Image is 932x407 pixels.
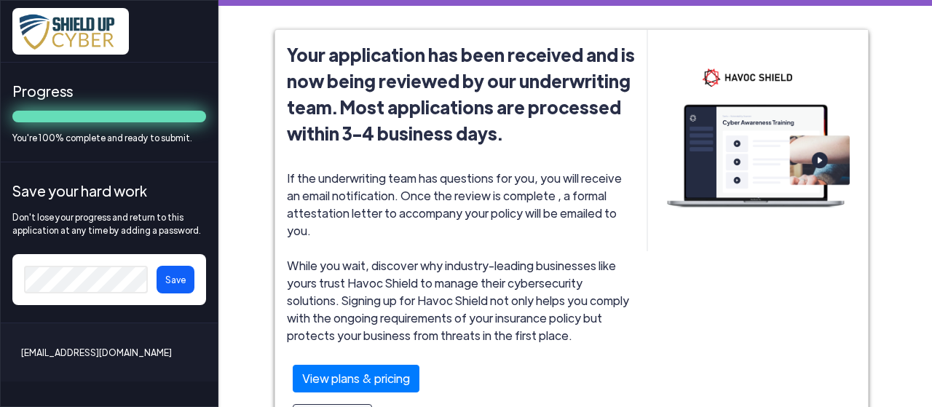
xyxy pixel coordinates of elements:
div: View plans & pricing [293,365,419,392]
span: You're 100% complete and ready to submit. [12,131,206,144]
span: [EMAIL_ADDRESS][DOMAIN_NAME] [21,341,172,364]
span: Save your hard work [12,180,206,202]
span: Don't lose your progress and return to this application at any time by adding a password. [12,210,206,237]
span: Your application has been received and is now being reviewed by our underwriting team. Most appli... [287,42,635,146]
span: Progress [12,80,206,102]
img: hslaptop2.png [647,30,868,251]
img: x7pemu0IxLxkcbZJZdzx2HwkaHwO9aaLS0XkQIJL.png [12,8,129,55]
button: Save [157,266,194,293]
